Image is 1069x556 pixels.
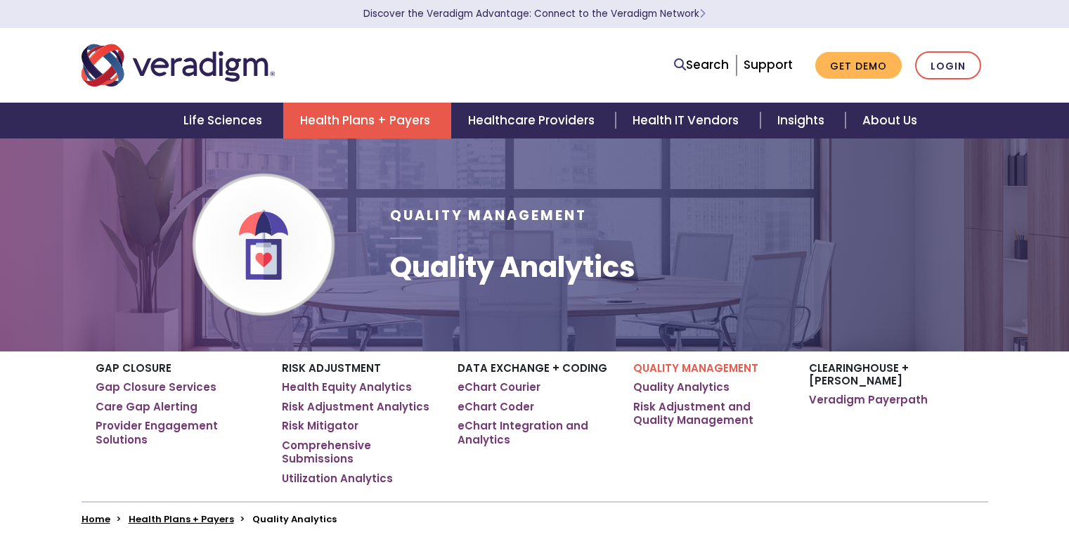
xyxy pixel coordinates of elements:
[815,52,902,79] a: Get Demo
[282,419,358,433] a: Risk Mitigator
[282,472,393,486] a: Utilization Analytics
[699,7,706,20] span: Learn More
[282,380,412,394] a: Health Equity Analytics
[390,250,635,284] h1: Quality Analytics
[915,51,981,80] a: Login
[129,512,234,526] a: Health Plans + Payers
[846,103,934,138] a: About Us
[167,103,283,138] a: Life Sciences
[363,7,706,20] a: Discover the Veradigm Advantage: Connect to the Veradigm NetworkLearn More
[809,393,928,407] a: Veradigm Payerpath
[283,103,451,138] a: Health Plans + Payers
[96,400,197,414] a: Care Gap Alerting
[744,56,793,73] a: Support
[82,42,275,89] img: Veradigm logo
[458,419,612,446] a: eChart Integration and Analytics
[760,103,846,138] a: Insights
[451,103,616,138] a: Healthcare Providers
[390,206,587,225] span: Quality Management
[82,512,110,526] a: Home
[282,400,429,414] a: Risk Adjustment Analytics
[633,380,730,394] a: Quality Analytics
[282,439,436,466] a: Comprehensive Submissions
[674,56,729,75] a: Search
[96,419,261,446] a: Provider Engagement Solutions
[96,380,216,394] a: Gap Closure Services
[616,103,760,138] a: Health IT Vendors
[458,400,534,414] a: eChart Coder
[633,400,788,427] a: Risk Adjustment and Quality Management
[458,380,540,394] a: eChart Courier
